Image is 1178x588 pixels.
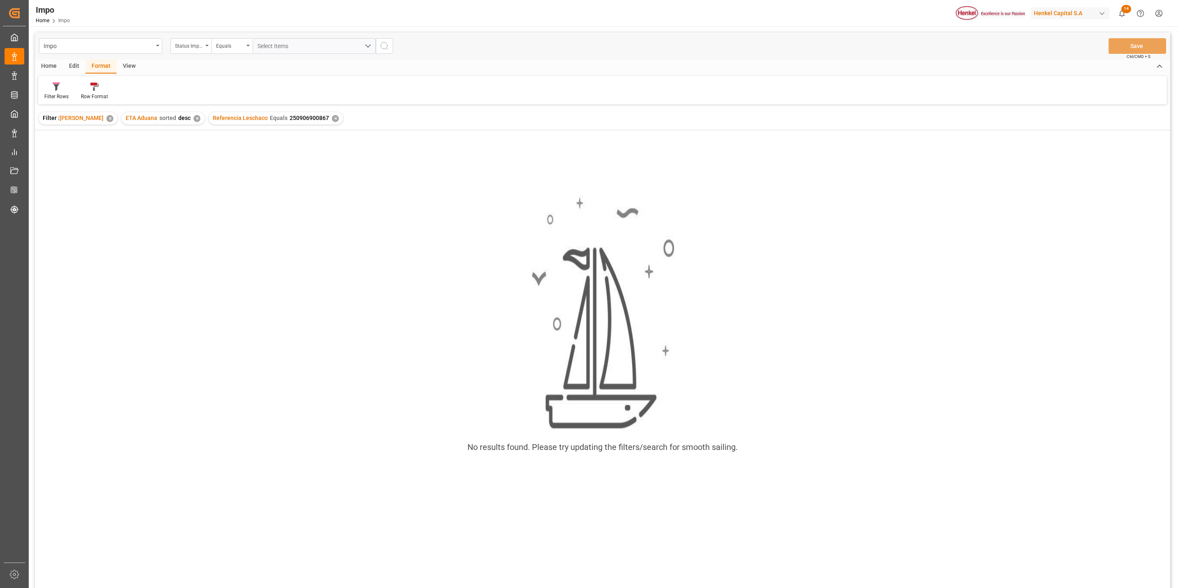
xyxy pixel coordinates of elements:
button: open menu [212,38,253,54]
div: No results found. Please try updating the filters/search for smooth sailing. [467,441,738,453]
span: [PERSON_NAME] [60,115,104,121]
div: Status Importación [175,40,203,50]
span: Select Items [258,43,292,49]
span: ETA Aduana [126,115,157,121]
a: Home [36,18,49,23]
span: 14 [1121,5,1131,13]
img: smooth_sailing.jpeg [531,196,674,431]
span: 250906900867 [290,115,329,121]
div: View [117,60,142,74]
button: search button [376,38,393,54]
div: Format [85,60,117,74]
span: desc [178,115,191,121]
div: Impo [36,4,70,16]
span: Ctrl/CMD + S [1127,53,1150,60]
div: Henkel Capital S.A [1031,7,1109,19]
button: show 14 new notifications [1113,4,1131,23]
button: Henkel Capital S.A [1031,5,1113,21]
div: ✕ [193,115,200,122]
button: open menu [39,38,162,54]
div: Edit [63,60,85,74]
div: Impo [44,40,153,51]
div: ✕ [332,115,339,122]
button: open menu [253,38,376,54]
img: Henkel%20logo.jpg_1689854090.jpg [956,6,1025,21]
div: Equals [216,40,244,50]
span: Filter : [43,115,60,121]
div: Home [35,60,63,74]
button: Save [1109,38,1166,54]
button: Help Center [1131,4,1150,23]
span: sorted [159,115,176,121]
button: open menu [170,38,212,54]
div: Filter Rows [44,93,69,100]
div: ✕ [106,115,113,122]
span: Referencia Leschaco [213,115,268,121]
div: Row Format [81,93,108,100]
span: Equals [270,115,288,121]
